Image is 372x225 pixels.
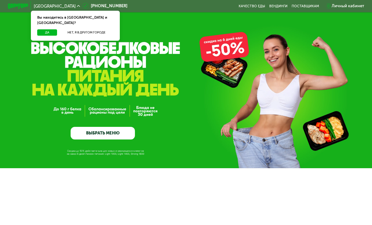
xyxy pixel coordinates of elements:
div: Личный кабинет [332,3,364,9]
a: Вендинги [269,4,288,8]
div: поставщикам [292,4,319,8]
div: Вы находитесь в [GEOGRAPHIC_DATA] и [GEOGRAPHIC_DATA]? [31,11,120,29]
button: Да [37,29,57,36]
a: ВЫБРАТЬ МЕНЮ [71,127,135,140]
button: Нет, я в другом городе [59,29,114,36]
a: [PHONE_NUMBER] [83,3,127,9]
span: [GEOGRAPHIC_DATA] [34,4,76,8]
a: Качество еды [239,4,265,8]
